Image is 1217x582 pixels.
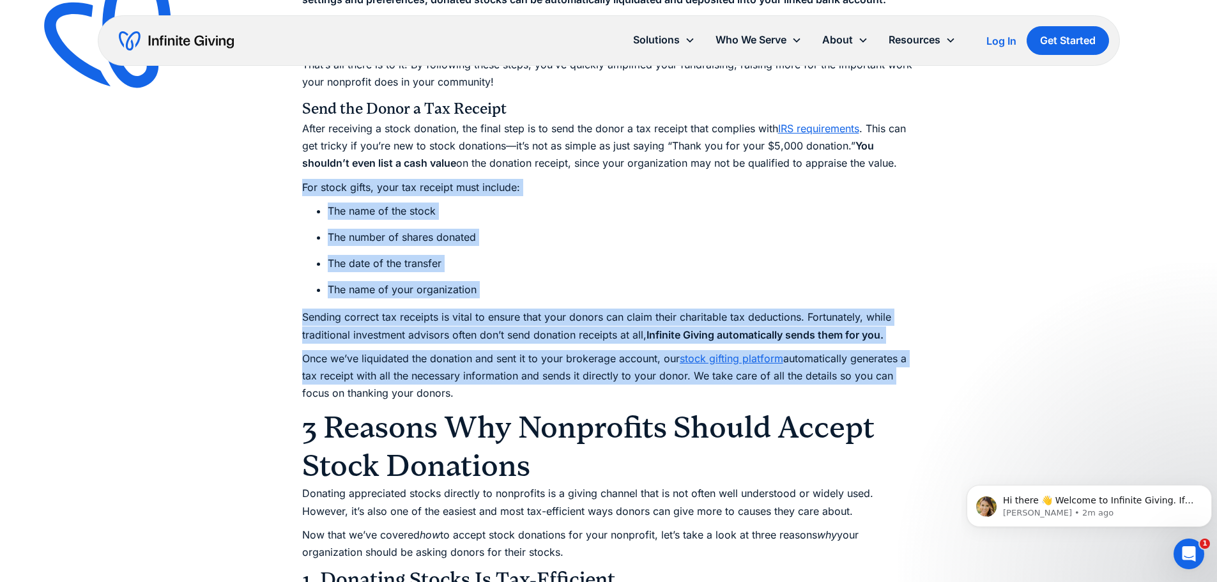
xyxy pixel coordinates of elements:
[328,229,915,246] li: The number of shares donated
[302,97,915,120] h4: Send the Donor a Tax Receipt
[302,56,915,91] p: That’s all there is to it! By following these steps, you’ve quickly amplified your fundraising, r...
[420,528,440,541] em: how
[716,31,786,49] div: Who We Serve
[986,36,1016,46] div: Log In
[1200,539,1210,549] span: 1
[328,281,915,298] li: The name of your organization
[302,350,915,402] p: Once we’ve liquidated the donation and sent it to your brokerage account, our automatically gener...
[889,31,940,49] div: Resources
[328,203,915,220] li: The name of the stock
[778,122,859,135] a: IRS requirements
[817,528,837,541] em: why
[302,408,915,485] h2: 3 Reasons Why Nonprofits Should Accept Stock Donations
[328,255,915,272] li: The date of the transfer
[986,33,1016,49] a: Log In
[119,31,234,51] a: home
[822,31,853,49] div: About
[302,526,915,561] p: Now that we’ve covered to accept stock donations for your nonprofit, let’s take a look at three r...
[812,26,878,54] div: About
[647,328,884,341] strong: Infinite Giving automatically sends them for you.
[680,352,783,365] a: stock gifting platform
[961,458,1217,548] iframe: Intercom notifications message
[623,26,705,54] div: Solutions
[302,179,915,196] p: For stock gifts, your tax receipt must include:
[633,31,680,49] div: Solutions
[302,309,915,343] p: Sending correct tax receipts is vital to ensure that your donors can claim their charitable tax d...
[705,26,812,54] div: Who We Serve
[302,120,915,172] p: After receiving a stock donation, the final step is to send the donor a tax receipt that complies...
[878,26,966,54] div: Resources
[1174,539,1204,569] iframe: Intercom live chat
[302,485,915,519] p: Donating appreciated stocks directly to nonprofits is a giving channel that is not often well und...
[1027,26,1109,55] a: Get Started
